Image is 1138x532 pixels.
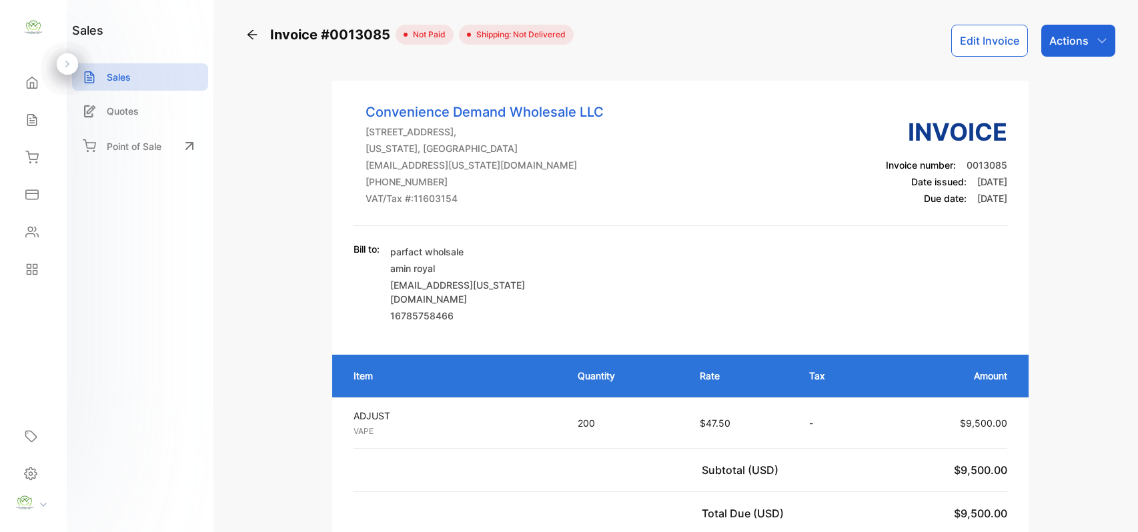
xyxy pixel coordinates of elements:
[72,97,208,125] a: Quotes
[72,63,208,91] a: Sales
[924,193,967,204] span: Due date:
[1049,33,1089,49] p: Actions
[23,17,43,37] img: logo
[15,493,35,513] img: profile
[366,191,604,205] p: VAT/Tax #: 11603154
[354,425,554,437] p: VAPE
[977,193,1007,204] span: [DATE]
[107,104,139,118] p: Quotes
[809,369,864,383] p: Tax
[967,159,1007,171] span: 0013085
[408,29,446,41] span: not paid
[1041,25,1115,57] button: Actions
[702,462,784,478] p: Subtotal (USD)
[891,369,1007,383] p: Amount
[911,176,967,187] span: Date issued:
[960,417,1007,429] span: $9,500.00
[354,409,554,423] p: ADJUST
[366,102,604,122] p: Convenience Demand Wholesale LLC
[578,416,673,430] p: 200
[354,369,551,383] p: Item
[1082,476,1138,532] iframe: LiveChat chat widget
[954,463,1007,477] span: $9,500.00
[107,139,161,153] p: Point of Sale
[366,158,604,172] p: [EMAIL_ADDRESS][US_STATE][DOMAIN_NAME]
[977,176,1007,187] span: [DATE]
[886,114,1007,150] h3: Invoice
[366,175,604,189] p: [PHONE_NUMBER]
[700,417,730,429] span: $47.50
[954,507,1007,520] span: $9,500.00
[702,505,789,521] p: Total Due (USD)
[366,125,604,139] p: [STREET_ADDRESS],
[107,70,131,84] p: Sales
[471,29,566,41] span: Shipping: Not Delivered
[390,261,544,275] p: amin royal
[72,21,103,39] h1: sales
[270,25,396,45] span: Invoice #0013085
[390,278,544,306] p: [EMAIL_ADDRESS][US_STATE][DOMAIN_NAME]
[578,369,673,383] p: Quantity
[354,242,380,256] p: Bill to:
[951,25,1028,57] button: Edit Invoice
[809,416,864,430] p: -
[366,141,604,155] p: [US_STATE], [GEOGRAPHIC_DATA]
[886,159,956,171] span: Invoice number:
[72,131,208,161] a: Point of Sale
[390,245,544,259] p: parfact wholsale
[700,369,782,383] p: Rate
[390,309,544,323] p: 16785758466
